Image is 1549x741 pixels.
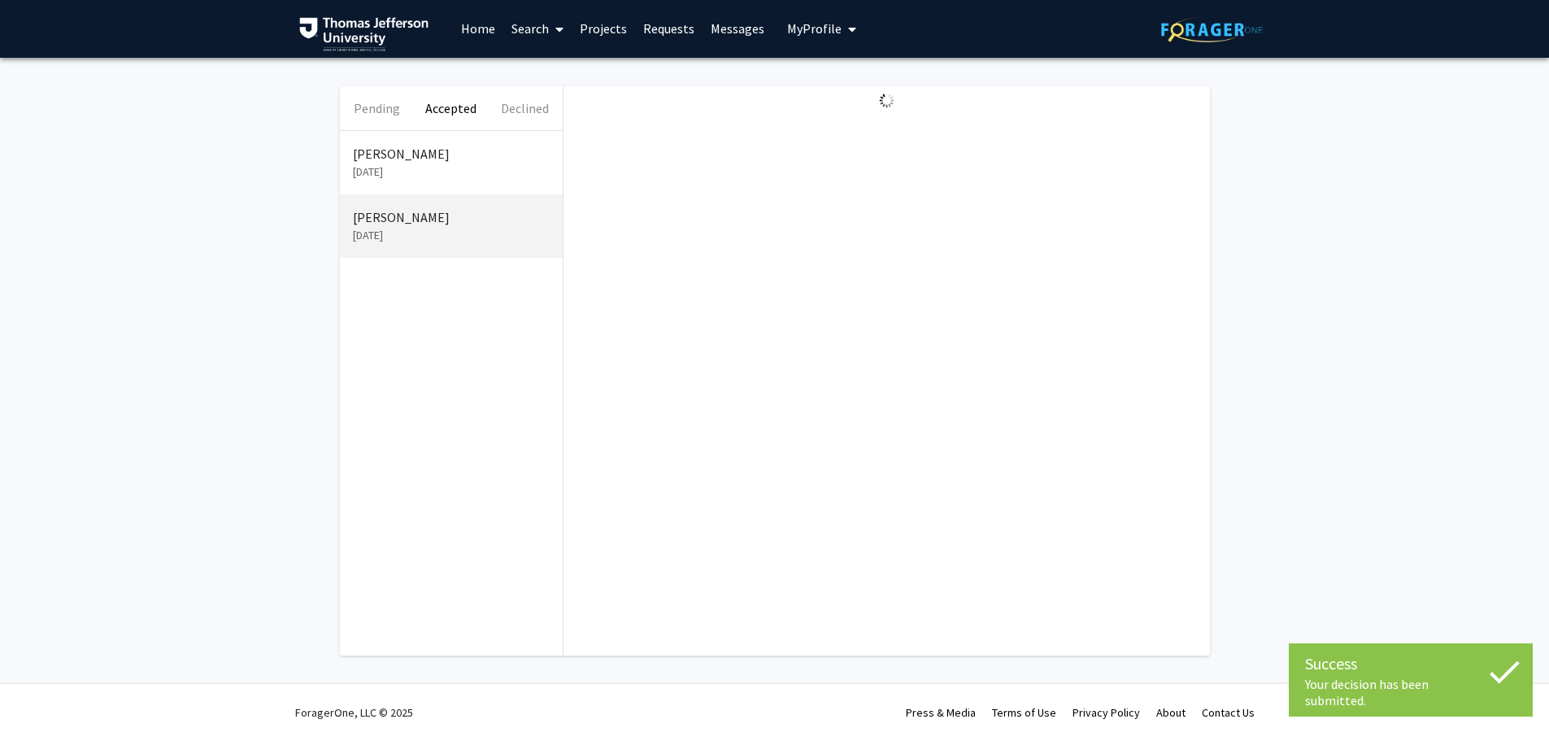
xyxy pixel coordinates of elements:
[12,668,69,729] iframe: Chat
[872,86,901,115] img: Loading
[353,144,550,163] p: [PERSON_NAME]
[295,684,413,741] div: ForagerOne, LLC © 2025
[353,227,550,244] p: [DATE]
[1305,652,1516,676] div: Success
[1156,705,1186,720] a: About
[353,163,550,181] p: [DATE]
[992,705,1056,720] a: Terms of Use
[906,705,976,720] a: Press & Media
[488,86,562,130] button: Declined
[1202,705,1255,720] a: Contact Us
[1305,676,1516,708] div: Your decision has been submitted.
[1161,17,1263,42] img: ForagerOne Logo
[340,86,414,130] button: Pending
[1073,705,1140,720] a: Privacy Policy
[299,17,429,51] img: Thomas Jefferson University Logo
[787,20,842,37] span: My Profile
[353,207,550,227] p: [PERSON_NAME]
[414,86,488,130] button: Accepted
